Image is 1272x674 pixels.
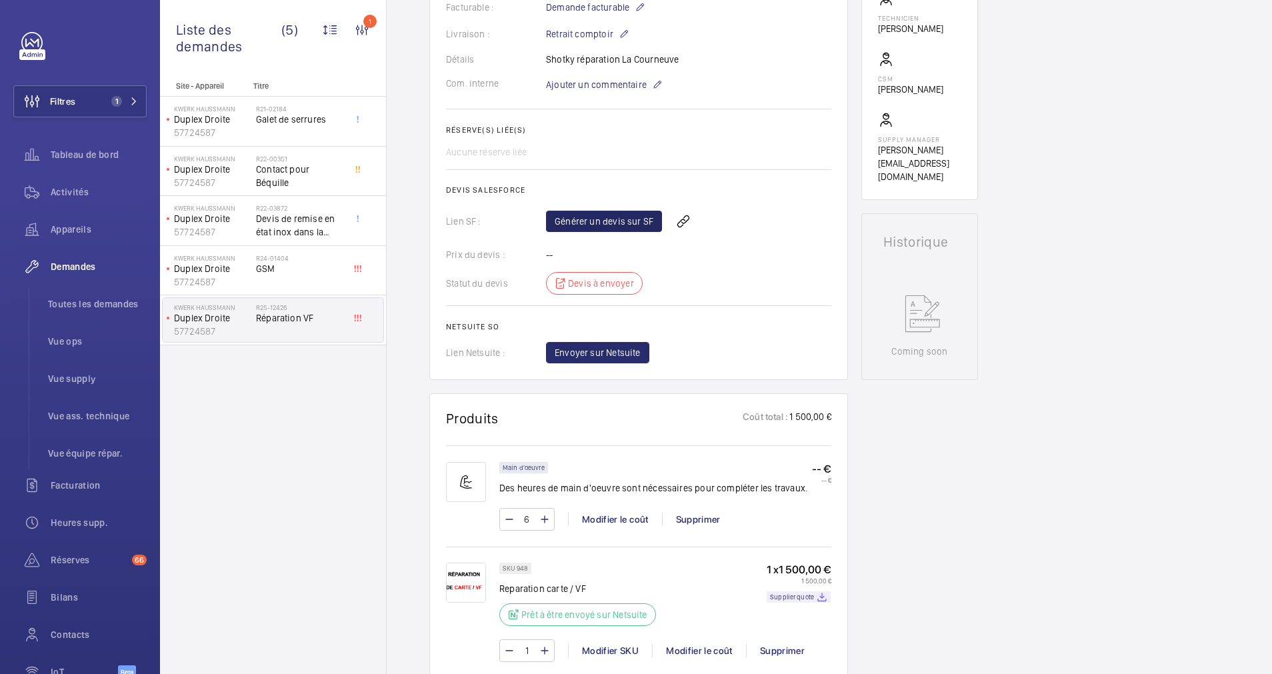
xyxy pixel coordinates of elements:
[555,346,641,359] span: Envoyer sur Netsuite
[767,577,831,585] p: 1 500,00 €
[521,608,647,621] p: Prêt à être envoyé sur Netsuite
[256,254,344,262] h2: R24-01404
[174,225,251,239] p: 57724587
[174,275,251,289] p: 57724587
[891,345,947,358] p: Coming soon
[746,644,818,657] div: Supprimer
[111,96,122,107] span: 1
[256,212,344,239] span: Devis de remise en état inox dans la cabine
[174,204,251,212] p: Kwerk Haussmann
[51,260,147,273] span: Demandes
[160,81,248,91] p: Site - Appareil
[256,311,344,325] span: Réparation VF
[883,235,956,249] h1: Historique
[13,85,147,117] button: Filtres1
[878,75,943,83] p: CSM
[878,22,943,35] p: [PERSON_NAME]
[256,155,344,163] h2: R22-00351
[174,212,251,225] p: Duplex Droite
[174,163,251,176] p: Duplex Droite
[546,26,629,42] p: Retrait comptoir
[546,78,647,91] span: Ajouter un commentaire
[256,105,344,113] h2: R21-02184
[546,342,649,363] button: Envoyer sur Netsuite
[788,410,831,427] p: 1 500,00 €
[546,1,629,14] span: Demande facturable
[253,81,341,91] p: Titre
[662,513,734,526] div: Supprimer
[652,644,746,657] div: Modifier le coût
[878,143,961,183] p: [PERSON_NAME][EMAIL_ADDRESS][DOMAIN_NAME]
[499,481,807,495] p: Des heures de main d'oeuvre sont nécessaires pour compléter les travaux.
[51,628,147,641] span: Contacts
[256,204,344,212] h2: R22-03872
[51,591,147,604] span: Bilans
[770,595,814,599] p: Supplier quote
[812,462,831,476] p: -- €
[174,303,251,311] p: Kwerk Haussmann
[503,566,528,571] p: SKU 948
[51,516,147,529] span: Heures supp.
[50,95,75,108] span: Filtres
[256,113,344,126] span: Galet de serrures
[48,297,147,311] span: Toutes les demandes
[812,476,831,484] p: -- €
[446,185,831,195] h2: Devis Salesforce
[743,410,788,427] p: Coût total :
[878,14,943,22] p: Technicien
[546,211,662,232] a: Générer un devis sur SF
[176,21,281,55] span: Liste des demandes
[48,372,147,385] span: Vue supply
[174,325,251,338] p: 57724587
[446,125,831,135] h2: Réserve(s) liée(s)
[174,262,251,275] p: Duplex Droite
[568,513,662,526] div: Modifier le coût
[51,185,147,199] span: Activités
[446,410,499,427] h1: Produits
[256,163,344,189] span: Contact pour Béquille
[174,176,251,189] p: 57724587
[174,113,251,126] p: Duplex Droite
[446,462,486,502] img: muscle-sm.svg
[174,155,251,163] p: Kwerk Haussmann
[174,311,251,325] p: Duplex Droite
[256,262,344,275] span: GSM
[174,254,251,262] p: Kwerk Haussmann
[51,553,127,567] span: Réserves
[51,148,147,161] span: Tableau de bord
[878,135,961,143] p: Supply manager
[767,591,831,603] a: Supplier quote
[499,582,664,595] p: Reparation carte / VF
[132,555,147,565] span: 66
[503,465,545,470] p: Main d'oeuvre
[51,479,147,492] span: Facturation
[767,563,831,577] p: 1 x 1 500,00 €
[568,644,652,657] div: Modifier SKU
[174,126,251,139] p: 57724587
[446,322,831,331] h2: Netsuite SO
[48,409,147,423] span: Vue ass. technique
[48,447,147,460] span: Vue équipe répar.
[174,105,251,113] p: Kwerk Haussmann
[446,563,486,603] img: vgpSoRdqIo--N9XRrshPIPDsOcnmp9rbvUnj15MX2CXa-Id3.png
[878,83,943,96] p: [PERSON_NAME]
[256,303,344,311] h2: R25-12426
[51,223,147,236] span: Appareils
[48,335,147,348] span: Vue ops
